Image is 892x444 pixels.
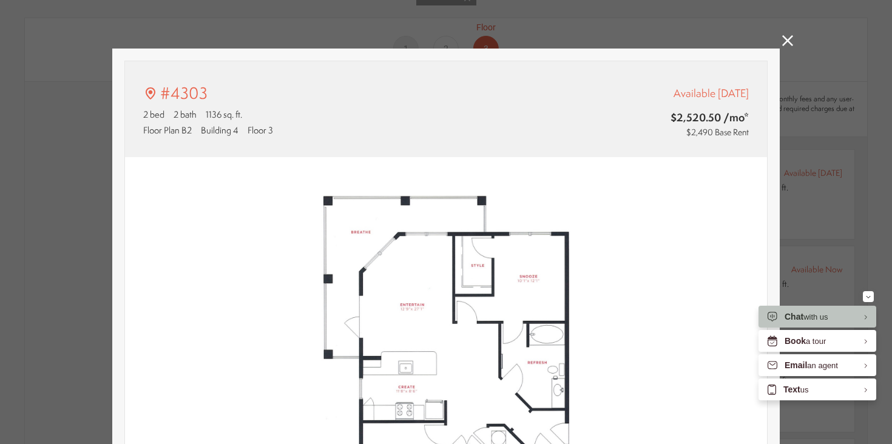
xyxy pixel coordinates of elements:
[174,108,197,121] span: 2 bath
[143,124,192,136] span: Floor Plan B2
[248,124,273,136] span: Floor 3
[201,124,238,136] span: Building 4
[206,108,242,121] span: 1136 sq. ft.
[143,108,164,121] span: 2 bed
[599,110,749,125] span: $2,520.50 /mo*
[160,82,208,105] p: #4303
[674,86,749,101] span: Available [DATE]
[686,126,749,138] span: $2,490 Base Rent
